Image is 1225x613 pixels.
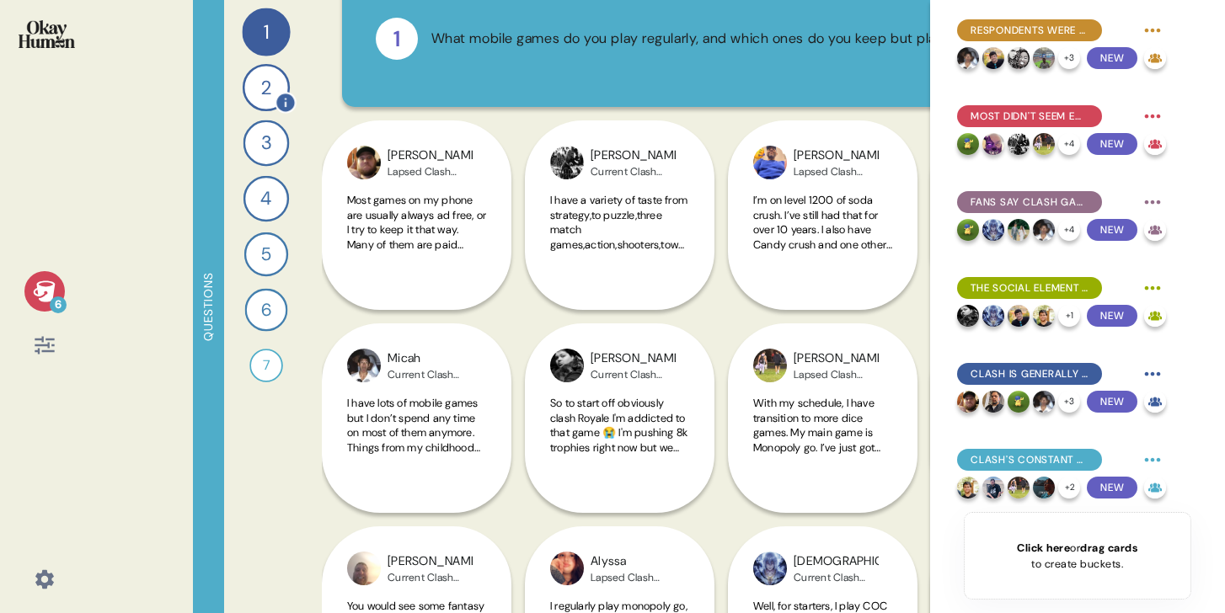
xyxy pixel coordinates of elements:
[971,366,1089,381] span: Clash is generally seen as 10-ish years past its prime for gameplay and social reasons.
[388,165,473,179] div: Lapsed Clash Player
[1058,477,1080,498] div: + 2
[550,146,584,179] img: profilepic_25306107508991146.jpg
[753,193,892,414] span: I’m on level 1200 of soda crush. I’ve still had that for over 10 years. I also have Candy crush a...
[1033,477,1055,498] img: profilepic_24585522784445838.jpg
[1087,391,1137,413] span: New
[591,147,676,165] div: [PERSON_NAME]
[1087,219,1137,241] span: New
[982,47,1004,69] img: profilepic_24544314045262915.jpg
[550,396,687,573] span: So to start off obviously clash Royale I'm addicted to that game 😭 I'm pushing 8k trophies right ...
[753,146,787,179] img: profilepic_24976558295313846.jpg
[1033,47,1055,69] img: profilepic_25354076784198042.jpg
[794,571,879,584] div: Current Clash Player
[1087,477,1137,498] span: New
[50,296,67,313] div: 6
[982,305,1004,327] img: profilepic_31448453548135245.jpg
[388,552,473,571] div: [PERSON_NAME]
[245,289,288,332] div: 6
[1058,47,1080,69] div: + 3
[243,120,290,167] div: 3
[1017,540,1137,572] div: or to create buckets.
[1008,305,1030,327] img: profilepic_24544314045262915.jpg
[242,8,290,56] div: 1
[957,133,979,155] img: profilepic_32632045723061229.jpg
[243,64,290,111] div: 2
[957,391,979,413] img: profilepic_25024371390491370.jpg
[1058,305,1080,327] div: + 1
[388,147,473,165] div: [PERSON_NAME]
[753,552,787,585] img: profilepic_31448453548135245.jpg
[1058,133,1080,155] div: + 4
[347,396,485,588] span: I have lots of mobile games but I don’t spend any time on most of them anymore. Things from my ch...
[794,552,879,571] div: [DEMOGRAPHIC_DATA]
[971,195,1089,210] span: Fans say Clash games have high skill ceilings, long timelines, and different emotional impacts.
[1008,477,1030,498] img: profilepic_24557541337264990.jpg
[1017,541,1070,555] span: Click here
[1008,133,1030,155] img: profilepic_25306107508991146.jpg
[971,23,1089,38] span: Respondents were clearly aware of negative stereotypes and had arguments ready.
[794,147,879,165] div: [PERSON_NAME]
[1087,133,1137,155] span: New
[982,219,1004,241] img: profilepic_31448453548135245.jpg
[982,477,1004,498] img: profilepic_32781411681458035.jpg
[1087,47,1137,69] span: New
[1033,133,1055,155] img: profilepic_24557541337264990.jpg
[347,349,381,382] img: profilepic_24494973343458333.jpg
[347,146,381,179] img: profilepic_25024371390491370.jpg
[794,368,879,381] div: Lapsed Clash Player
[957,219,979,241] img: profilepic_32632045723061229.jpg
[19,20,75,48] img: okayhuman.3b1b6348.png
[591,368,676,381] div: Current Clash Player
[591,552,676,571] div: Alyssa
[249,349,283,382] div: 7
[1058,219,1080,241] div: + 4
[1008,219,1030,241] img: profilepic_24603372712637430.jpg
[244,232,288,276] div: 5
[753,349,787,382] img: profilepic_24557541337264990.jpg
[753,396,888,588] span: With my schedule, I have transition to more dice games. My main game is Monopoly go. I’ve just go...
[1033,219,1055,241] img: profilepic_24494973343458333.jpg
[550,349,584,382] img: profilepic_25257857227165866.jpg
[982,133,1004,155] img: profilepic_24606933228988860.jpg
[971,109,1089,124] span: Most didn't seem embarrassed to be known as mobile gamers, though with an asterisk.
[1008,47,1030,69] img: profilepic_31710442425267510.jpg
[347,193,486,547] span: Most games on my phone are usually always ad free, or I try to keep it that way. Many of them are...
[1008,391,1030,413] img: profilepic_32632045723061229.jpg
[1033,391,1055,413] img: profilepic_24494973343458333.jpg
[1080,541,1137,555] span: drag cards
[1087,305,1137,327] span: New
[1033,305,1055,327] img: profilepic_24523770130611953.jpg
[388,571,473,584] div: Current Clash Player
[243,176,289,221] div: 4
[794,165,879,179] div: Lapsed Clash Player
[431,29,1019,50] div: What mobile games do you play regularly, and which ones do you keep but play less often?
[794,349,879,368] div: [PERSON_NAME]
[1058,391,1080,413] div: + 3
[388,368,473,381] div: Current Clash Player
[550,193,688,503] span: I have a variety of taste from strategy,to puzzle,three match games,action,shooters,tower defense...
[550,552,584,585] img: profilepic_31576667318643323.jpg
[982,391,1004,413] img: profilepic_24879758001635533.jpg
[971,280,1089,296] span: The social element is absolutely crucial, according to both current & lapsed players.
[971,452,1089,467] span: Clash's constant updates, idle features, & sunk cost effects mean many never truly quit.
[957,305,979,327] img: profilepic_25257857227165866.jpg
[388,349,473,368] div: Micah
[591,571,676,584] div: Lapsed Clash Player
[957,477,979,498] img: profilepic_24523770130611953.jpg
[957,47,979,69] img: profilepic_24494973343458333.jpg
[591,349,676,368] div: [PERSON_NAME]
[376,18,418,60] div: 1
[347,552,381,585] img: profilepic_25084743444450907.jpg
[591,165,676,179] div: Current Clash Player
